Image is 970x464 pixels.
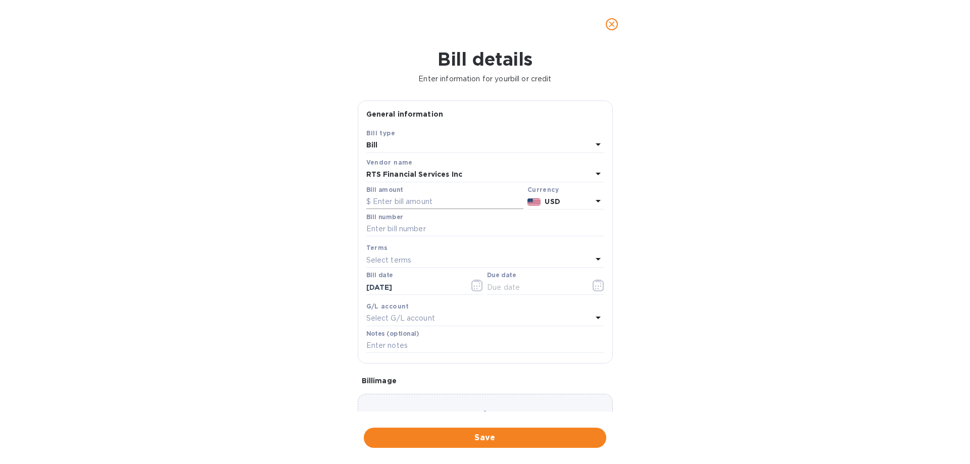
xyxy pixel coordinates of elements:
[366,129,396,137] b: Bill type
[8,74,962,84] p: Enter information for your bill or credit
[366,331,419,337] label: Notes (optional)
[366,141,378,149] b: Bill
[8,48,962,70] h1: Bill details
[362,376,609,386] p: Bill image
[366,255,412,266] p: Select terms
[487,280,583,295] input: Due date
[366,302,409,310] b: G/L account
[600,12,624,36] button: close
[487,273,516,279] label: Due date
[372,432,598,444] span: Save
[366,313,435,324] p: Select G/L account
[527,198,541,205] img: USD
[527,186,559,193] b: Currency
[366,194,523,210] input: $ Enter bill amount
[366,244,388,251] b: Terms
[366,273,393,279] label: Bill date
[366,187,403,193] label: Bill amount
[364,428,606,448] button: Save
[366,338,604,353] input: Enter notes
[366,214,403,220] label: Bill number
[366,170,462,178] b: RTS Financial Services Inc
[545,197,560,205] b: USD
[366,222,604,237] input: Enter bill number
[366,280,462,295] input: Select date
[366,159,413,166] b: Vendor name
[366,110,444,118] b: General information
